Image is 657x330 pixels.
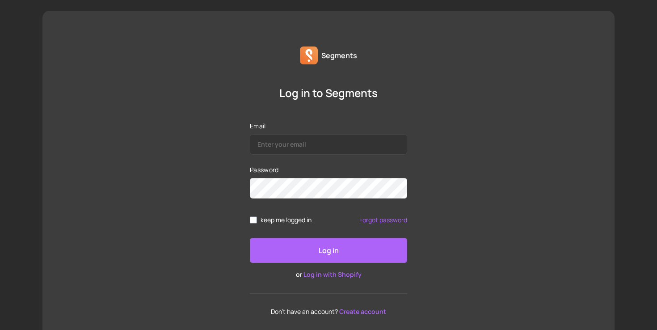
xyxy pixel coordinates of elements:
p: or [250,270,407,279]
p: Segments [321,50,357,61]
label: Password [250,165,407,174]
input: Password [250,178,407,199]
p: Don't have an account? [250,308,407,315]
p: Log in [319,245,339,256]
label: Email [250,122,407,131]
input: Email [250,134,407,155]
a: Forgot password [359,216,407,224]
span: keep me logged in [261,216,312,224]
a: Log in with Shopify [303,270,362,279]
input: remember me [250,216,257,224]
a: Create account [339,307,386,316]
p: Log in to Segments [250,86,407,100]
button: Log in [250,238,407,263]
